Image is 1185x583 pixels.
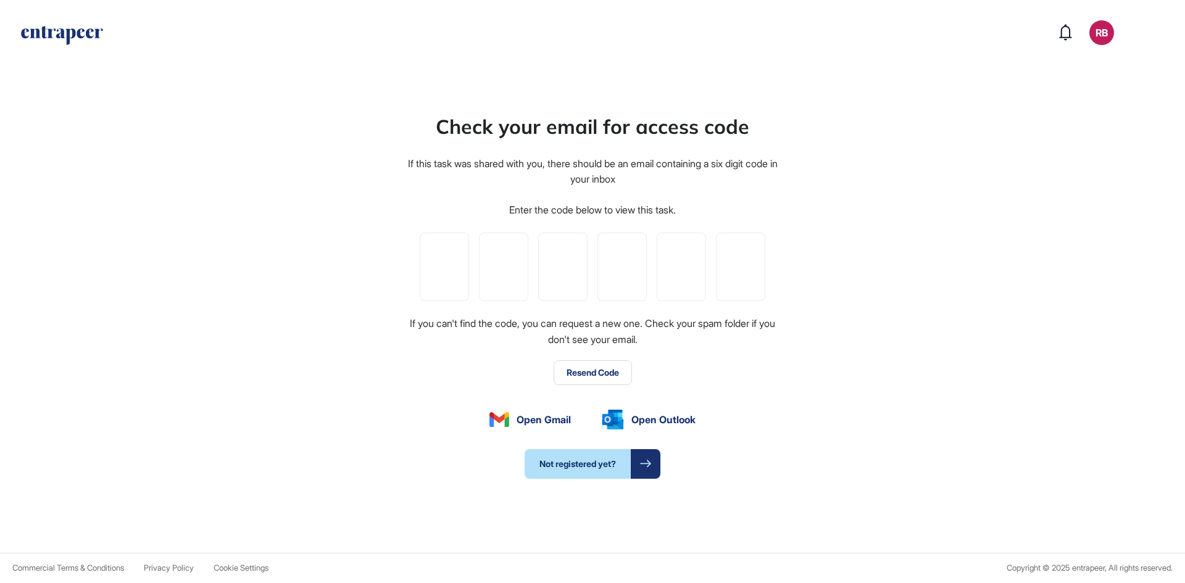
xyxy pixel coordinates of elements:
[525,449,660,479] a: Not registered yet?
[144,563,194,573] a: Privacy Policy
[406,156,779,188] div: If this task was shared with you, there should be an email containing a six digit code in your inbox
[602,410,696,429] a: Open Outlook
[214,563,268,573] a: Cookie Settings
[436,112,749,141] div: Check your email for access code
[509,202,676,218] div: Enter the code below to view this task.
[525,449,631,479] span: Not registered yet?
[406,316,779,347] div: If you can't find the code, you can request a new one. Check your spam folder if you don't see yo...
[20,26,104,49] a: entrapeer-logo
[631,412,696,427] span: Open Outlook
[489,412,571,427] a: Open Gmail
[1089,20,1114,45] button: RB
[12,563,124,573] a: Commercial Terms & Conditions
[1007,563,1173,573] div: Copyright © 2025 entrapeer, All rights reserved.
[517,412,571,427] span: Open Gmail
[554,360,632,385] button: Resend Code
[214,563,268,573] span: Cookie Settings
